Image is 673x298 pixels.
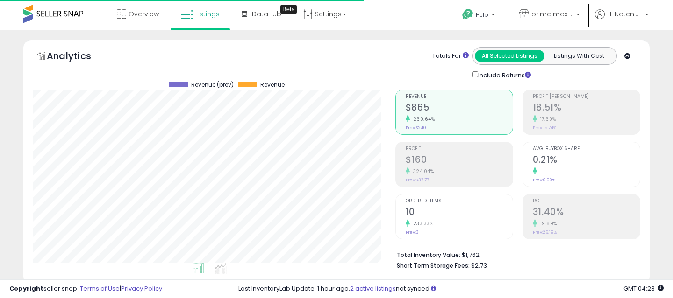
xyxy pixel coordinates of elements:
[406,177,429,183] small: Prev: $37.77
[476,11,488,19] span: Help
[533,125,556,131] small: Prev: 15.74%
[533,229,557,235] small: Prev: 26.19%
[533,94,640,99] span: Profit [PERSON_NAME]
[537,220,557,227] small: 19.89%
[531,9,573,19] span: prime max store
[471,261,487,270] span: $2.73
[533,102,640,115] h2: 18.51%
[397,251,460,259] b: Total Inventory Value:
[406,102,513,115] h2: $865
[406,146,513,152] span: Profit
[252,9,281,19] span: DataHub
[533,207,640,219] h2: 31.40%
[406,207,513,219] h2: 10
[406,199,513,204] span: Ordered Items
[410,168,434,175] small: 324.04%
[406,154,513,167] h2: $160
[9,284,43,293] strong: Copyright
[80,284,120,293] a: Terms of Use
[406,94,513,99] span: Revenue
[410,116,435,123] small: 260.64%
[595,9,649,30] a: Hi Natenapa
[537,116,556,123] small: 17.60%
[195,9,220,19] span: Listings
[533,177,555,183] small: Prev: 0.00%
[455,1,504,30] a: Help
[607,9,642,19] span: Hi Natenapa
[280,5,297,14] div: Tooltip anchor
[406,229,419,235] small: Prev: 3
[9,284,162,293] div: seller snap | |
[462,8,473,20] i: Get Help
[129,9,159,19] span: Overview
[397,249,633,260] li: $1,762
[475,50,544,62] button: All Selected Listings
[533,146,640,152] span: Avg. Buybox Share
[350,284,396,293] a: 2 active listings
[410,220,434,227] small: 233.33%
[191,82,234,88] span: Revenue (prev)
[533,154,640,167] h2: 0.21%
[623,284,664,293] span: 2025-10-9 04:23 GMT
[47,49,109,65] h5: Analytics
[260,82,285,88] span: Revenue
[544,50,614,62] button: Listings With Cost
[397,262,470,270] b: Short Term Storage Fees:
[432,52,469,61] div: Totals For
[465,69,542,80] div: Include Returns
[406,125,426,131] small: Prev: $240
[121,284,162,293] a: Privacy Policy
[533,199,640,204] span: ROI
[238,284,664,293] div: Last InventoryLab Update: 1 hour ago, not synced.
